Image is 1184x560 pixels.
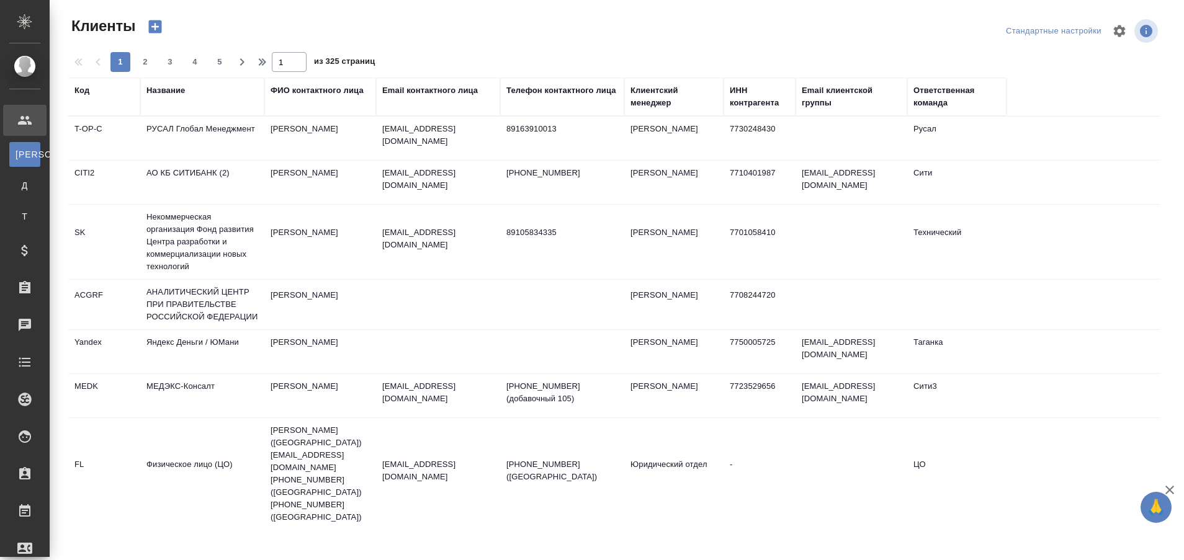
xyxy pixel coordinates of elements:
td: [PERSON_NAME] [264,374,376,417]
td: ЦО [907,452,1007,496]
span: 🙏 [1146,494,1167,520]
p: [EMAIL_ADDRESS][DOMAIN_NAME] [382,458,494,483]
td: Сити [907,161,1007,204]
span: из 325 страниц [314,54,375,72]
td: 7708244720 [724,283,796,326]
a: Д [9,173,40,198]
p: [EMAIL_ADDRESS][DOMAIN_NAME] [382,380,494,405]
td: [PERSON_NAME] [624,330,724,373]
p: [EMAIL_ADDRESS][DOMAIN_NAME] [382,226,494,251]
td: [PERSON_NAME] [624,161,724,204]
td: [PERSON_NAME] [264,330,376,373]
span: Т [16,210,34,223]
td: Русал [907,117,1007,160]
div: Код [74,84,89,97]
button: 2 [135,52,155,72]
td: [PERSON_NAME] [264,161,376,204]
td: РУСАЛ Глобал Менеджмент [140,117,264,160]
td: [PERSON_NAME] [264,117,376,160]
button: 3 [160,52,180,72]
div: Email клиентской группы [802,84,901,109]
td: Яндекс Деньги / ЮМани [140,330,264,373]
td: АНАЛИТИЧЕСКИЙ ЦЕНТР ПРИ ПРАВИТЕЛЬСТВЕ РОССИЙСКОЙ ФЕДЕРАЦИИ [140,280,264,329]
td: [PERSON_NAME] [624,220,724,264]
p: [PHONE_NUMBER] ([GEOGRAPHIC_DATA]) [506,458,618,483]
td: [PERSON_NAME] ([GEOGRAPHIC_DATA]) [EMAIL_ADDRESS][DOMAIN_NAME] [PHONE_NUMBER] ([GEOGRAPHIC_DATA])... [264,418,376,530]
span: 3 [160,56,180,68]
td: 7750005725 [724,330,796,373]
td: АО КБ СИТИБАНК (2) [140,161,264,204]
td: ACGRF [68,283,140,326]
td: 7730248430 [724,117,796,160]
div: split button [1003,22,1105,41]
div: Телефон контактного лица [506,84,616,97]
td: MEDK [68,374,140,417]
div: Ответственная команда [913,84,1000,109]
td: [PERSON_NAME] [264,220,376,264]
span: [PERSON_NAME] [16,148,34,161]
span: Настроить таблицу [1105,16,1134,46]
td: 7710401987 [724,161,796,204]
td: Сити3 [907,374,1007,417]
td: [PERSON_NAME] [624,117,724,160]
td: Юридический отдел [624,452,724,496]
span: 4 [185,56,205,68]
p: [EMAIL_ADDRESS][DOMAIN_NAME] [382,123,494,148]
td: [PERSON_NAME] [264,283,376,326]
span: Посмотреть информацию [1134,19,1160,43]
div: Email контактного лица [382,84,478,97]
span: 2 [135,56,155,68]
td: МЕДЭКС-Консалт [140,374,264,417]
td: Технический [907,220,1007,264]
p: [EMAIL_ADDRESS][DOMAIN_NAME] [382,167,494,192]
td: [EMAIL_ADDRESS][DOMAIN_NAME] [796,161,907,204]
span: Клиенты [68,16,135,36]
button: 🙏 [1141,492,1172,523]
td: Физическое лицо (ЦО) [140,452,264,496]
div: Название [146,84,185,97]
p: [PHONE_NUMBER] [506,167,618,179]
td: 7723529656 [724,374,796,417]
td: SK [68,220,140,264]
div: ИНН контрагента [730,84,789,109]
span: 5 [210,56,230,68]
p: 89163910013 [506,123,618,135]
p: [PHONE_NUMBER] (добавочный 105) [506,380,618,405]
td: Yandex [68,330,140,373]
td: [PERSON_NAME] [624,374,724,417]
p: 89105834335 [506,226,618,239]
td: Некоммерческая организация Фонд развития Центра разработки и коммерциализации новых технологий [140,205,264,279]
td: 7701058410 [724,220,796,264]
div: Клиентский менеджер [630,84,717,109]
span: Д [16,179,34,192]
a: [PERSON_NAME] [9,142,40,167]
td: [EMAIL_ADDRESS][DOMAIN_NAME] [796,330,907,373]
button: 5 [210,52,230,72]
td: FL [68,452,140,496]
button: 4 [185,52,205,72]
button: Создать [140,16,170,37]
div: ФИО контактного лица [271,84,364,97]
td: T-OP-C [68,117,140,160]
a: Т [9,204,40,229]
td: CITI2 [68,161,140,204]
td: [EMAIL_ADDRESS][DOMAIN_NAME] [796,374,907,417]
td: [PERSON_NAME] [624,283,724,326]
td: Таганка [907,330,1007,373]
td: - [724,452,796,496]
